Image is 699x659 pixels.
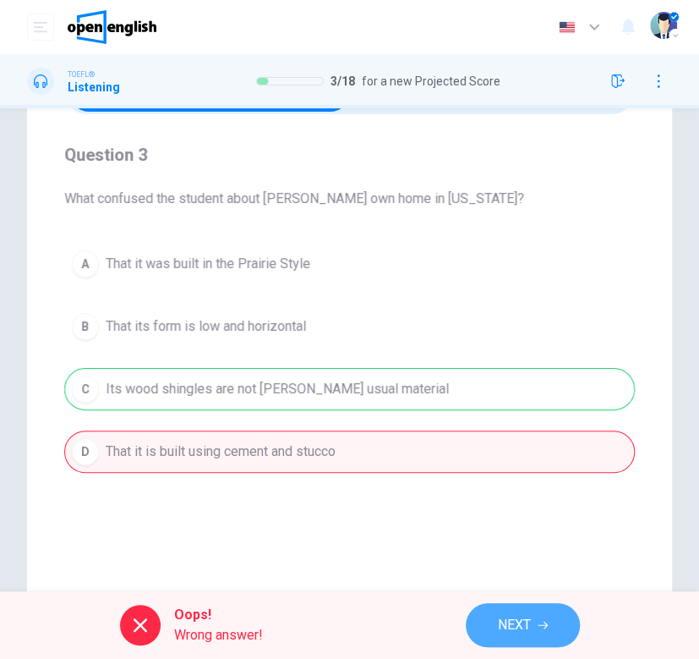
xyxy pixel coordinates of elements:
span: for a new Projected Score [362,74,500,88]
h1: Listening [68,80,120,94]
img: Profile picture [650,12,677,39]
span: NEXT [498,613,531,637]
span: Wrong answer! [174,625,263,645]
span: What confused the student about [PERSON_NAME] own home in [US_STATE]? [64,189,635,209]
h4: Question 3 [64,141,635,168]
span: TOEFL® [68,69,95,80]
span: Oops! [174,605,263,625]
button: NEXT [466,603,580,647]
img: OpenEnglish logo [68,10,156,44]
span: 3 / 18 [330,74,355,88]
button: open mobile menu [27,14,54,41]
img: en [556,21,577,34]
